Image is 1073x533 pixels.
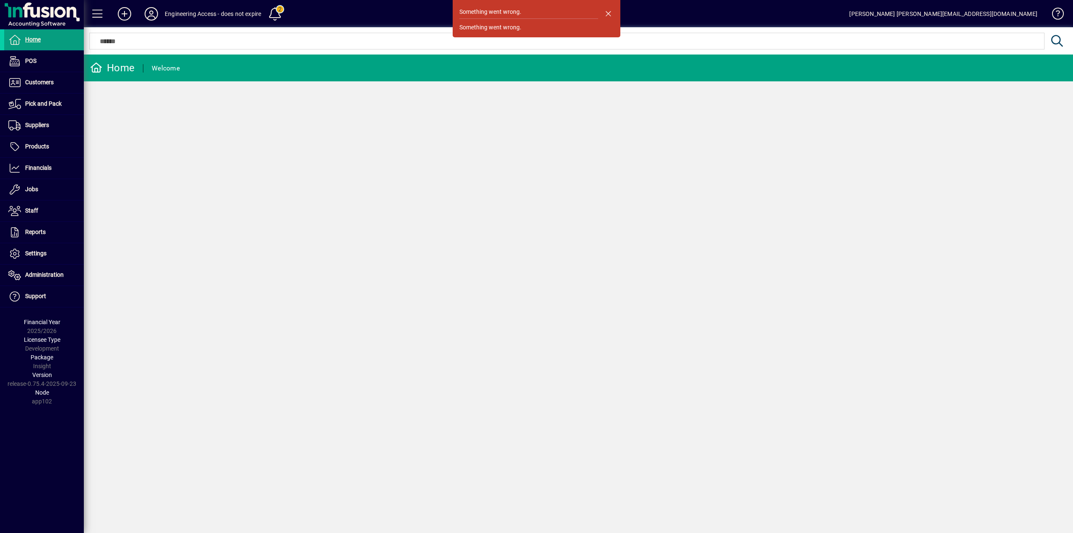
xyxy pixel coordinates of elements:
span: Package [31,354,53,361]
span: Settings [25,250,47,257]
span: POS [25,57,36,64]
a: Jobs [4,179,84,200]
span: Jobs [25,186,38,192]
a: Support [4,286,84,307]
a: Settings [4,243,84,264]
button: Add [111,6,138,21]
div: Engineering Access - does not expire [165,7,261,21]
div: [PERSON_NAME] [PERSON_NAME][EMAIL_ADDRESS][DOMAIN_NAME] [849,7,1037,21]
a: Administration [4,265,84,286]
span: Suppliers [25,122,49,128]
div: Welcome [152,62,180,75]
span: Licensee Type [24,336,60,343]
span: Pick and Pack [25,100,62,107]
span: Customers [25,79,54,86]
a: Reports [4,222,84,243]
a: POS [4,51,84,72]
span: Node [35,389,49,396]
span: Financial Year [24,319,60,325]
a: Knowledge Base [1046,2,1063,29]
span: Products [25,143,49,150]
a: Customers [4,72,84,93]
a: Products [4,136,84,157]
a: Suppliers [4,115,84,136]
span: Reports [25,229,46,235]
a: Financials [4,158,84,179]
span: Support [25,293,46,299]
span: Administration [25,271,64,278]
button: Profile [138,6,165,21]
a: Pick and Pack [4,94,84,114]
span: Financials [25,164,52,171]
a: Staff [4,200,84,221]
span: Version [32,372,52,378]
span: Home [25,36,41,43]
span: Staff [25,207,38,214]
div: Home [90,61,135,75]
